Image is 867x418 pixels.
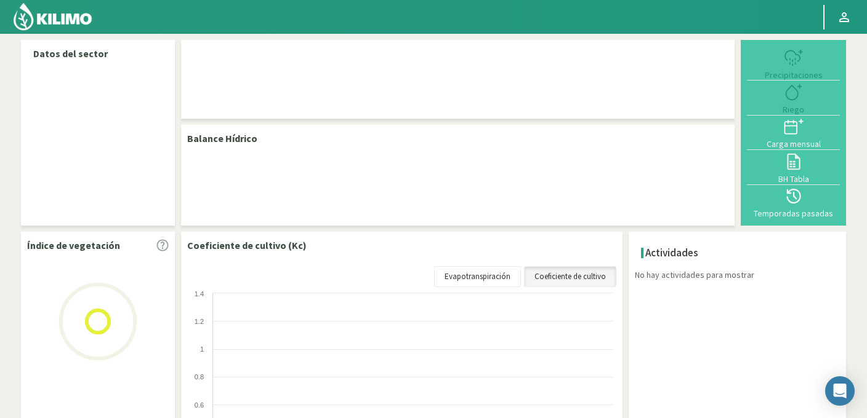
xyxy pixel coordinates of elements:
[195,373,204,381] text: 0.8
[195,290,204,298] text: 1.4
[635,269,846,282] p: No hay actividades para mostrar
[195,401,204,409] text: 0.6
[12,2,93,31] img: Kilimo
[747,116,840,150] button: Carga mensual
[645,247,698,259] h4: Actividades
[195,318,204,325] text: 1.2
[751,175,836,183] div: BH Tabla
[524,266,616,287] a: Coeficiente de cultivo
[33,46,163,61] p: Datos del sector
[434,266,521,287] a: Evapotranspiración
[751,209,836,218] div: Temporadas pasadas
[27,238,120,253] p: Índice de vegetación
[747,185,840,219] button: Temporadas pasadas
[36,260,159,383] img: Loading...
[751,105,836,114] div: Riego
[187,131,257,146] p: Balance Hídrico
[825,376,855,406] div: Open Intercom Messenger
[747,81,840,115] button: Riego
[751,71,836,79] div: Precipitaciones
[200,345,204,353] text: 1
[747,46,840,81] button: Precipitaciones
[187,238,307,253] p: Coeficiente de cultivo (Kc)
[747,150,840,184] button: BH Tabla
[751,140,836,148] div: Carga mensual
